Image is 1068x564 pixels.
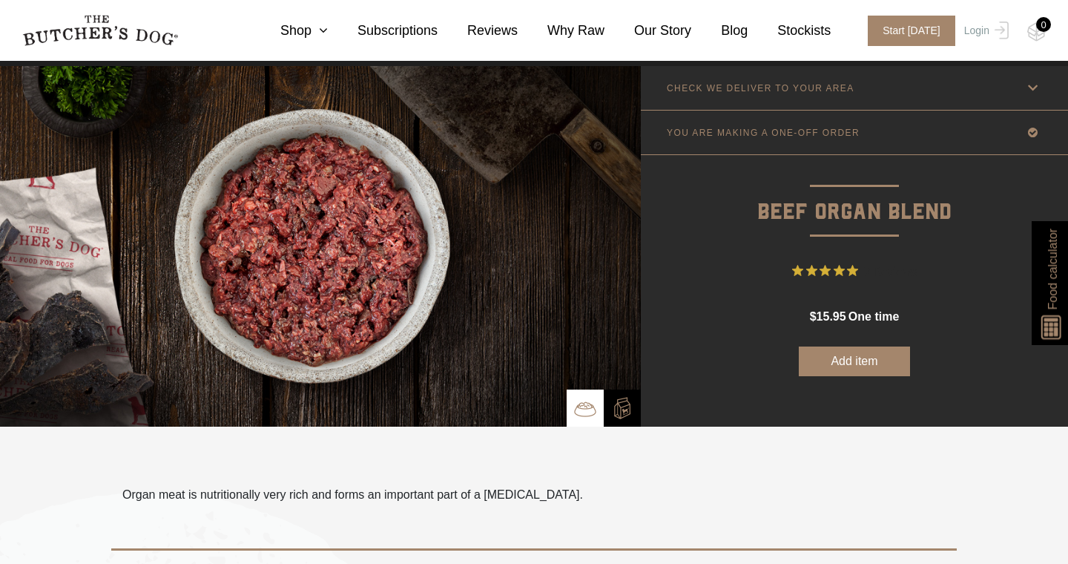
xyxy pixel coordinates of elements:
[251,21,328,41] a: Shop
[518,21,604,41] a: Why Raw
[960,16,1009,46] a: Login
[864,260,917,282] span: 7 Reviews
[641,111,1068,154] a: YOU ARE MAKING A ONE-OFF ORDER
[748,21,831,41] a: Stockists
[853,16,960,46] a: Start [DATE]
[1027,22,1046,42] img: TBD_Cart-Empty.png
[641,155,1068,230] p: Beef Organ Blend
[641,66,1068,110] a: CHECK WE DELIVER TO YOUR AREA
[667,83,854,94] p: CHECK WE DELIVER TO YOUR AREA
[328,21,438,41] a: Subscriptions
[604,21,691,41] a: Our Story
[868,16,955,46] span: Start [DATE]
[1044,229,1061,309] span: Food calculator
[817,310,846,323] span: 15.95
[438,21,518,41] a: Reviews
[691,21,748,41] a: Blog
[574,398,596,420] img: TBD_Bowl.png
[792,260,917,282] button: Rated 5 out of 5 stars from 7 reviews. Jump to reviews.
[799,347,910,376] button: Add item
[611,397,633,419] img: TBD_Build-A-Box-2.png
[810,310,817,323] span: $
[122,486,583,504] p: Organ meat is nutritionally very rich and forms an important part of a [MEDICAL_DATA].
[1036,17,1051,32] div: 0
[848,310,899,323] span: one time
[667,128,860,138] p: YOU ARE MAKING A ONE-OFF ORDER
